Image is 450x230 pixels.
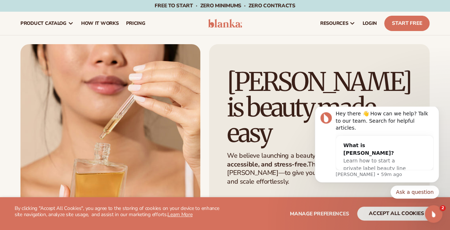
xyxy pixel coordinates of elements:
[77,12,122,35] a: How It Works
[290,207,349,221] button: Manage preferences
[20,20,67,26] span: product catalog
[208,19,242,28] img: logo
[357,207,435,221] button: accept all cookies
[32,29,115,79] div: What is [PERSON_NAME]?Learn how to start a private label beauty line with [PERSON_NAME]
[227,151,386,168] strong: simple, accessible, and stress-free.
[227,152,412,186] p: We believe launching a beauty brand should be That’s why we built [PERSON_NAME]—to give you the p...
[32,4,130,25] div: Hey there 👋 How can we help? Talk to our team. Search for helpful articles.
[81,20,119,26] span: How It Works
[15,206,225,218] p: By clicking "Accept All Cookies", you agree to the storing of cookies on your device to enhance s...
[87,79,135,92] button: Quick reply: Ask a question
[155,2,295,9] span: Free to start · ZERO minimums · ZERO contracts
[384,16,430,31] a: Start Free
[39,35,107,50] div: What is [PERSON_NAME]?
[32,4,130,64] div: Message content
[290,210,349,217] span: Manage preferences
[320,20,348,26] span: resources
[359,12,381,35] a: LOGIN
[425,205,442,223] iframe: Intercom live chat
[440,205,446,211] span: 2
[227,69,412,146] h1: [PERSON_NAME] is beauty made easy
[17,12,77,35] a: product catalog
[317,12,359,35] a: resources
[126,20,145,26] span: pricing
[11,79,135,92] div: Quick reply options
[39,51,102,72] span: Learn how to start a private label beauty line with [PERSON_NAME]
[16,5,28,17] img: Profile image for Lee
[363,20,377,26] span: LOGIN
[167,211,192,218] a: Learn More
[122,12,149,35] a: pricing
[32,65,130,71] p: Message from Lee, sent 59m ago
[304,107,450,203] iframe: Intercom notifications message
